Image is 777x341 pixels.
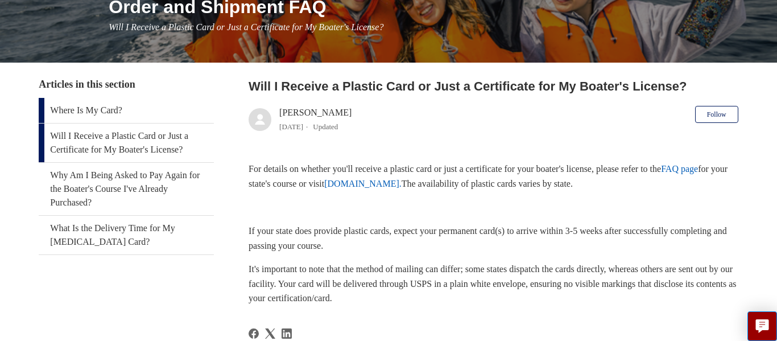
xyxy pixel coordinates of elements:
h2: Will I Receive a Plastic Card or Just a Certificate for My Boater's License? [249,77,738,96]
svg: Share this page on LinkedIn [282,328,292,339]
p: If your state does provide plastic cards, expect your permanent card(s) to arrive within 3-5 week... [249,224,738,253]
p: For details on whether you'll receive a plastic card or just a certificate for your boater's lice... [249,162,738,191]
a: X Corp [265,328,275,339]
button: Follow Article [695,106,738,123]
a: [DOMAIN_NAME]. [324,179,402,188]
a: FAQ page [661,164,698,174]
span: Articles in this section [39,79,135,90]
span: Will I Receive a Plastic Card or Just a Certificate for My Boater's License? [109,22,383,32]
svg: Share this page on X Corp [265,328,275,339]
a: LinkedIn [282,328,292,339]
svg: Share this page on Facebook [249,328,259,339]
a: Will I Receive a Plastic Card or Just a Certificate for My Boater's License? [39,124,213,162]
a: Where Is My Card? [39,98,213,123]
li: Updated [313,122,338,131]
a: Why Am I Being Asked to Pay Again for the Boater's Course I've Already Purchased? [39,163,213,215]
a: Facebook [249,328,259,339]
button: Live chat [747,311,777,341]
time: 04/08/2025, 11:43 [279,122,303,131]
p: It's important to note that the method of mailing can differ; some states dispatch the cards dire... [249,262,738,306]
a: What Is the Delivery Time for My [MEDICAL_DATA] Card? [39,216,213,254]
div: [PERSON_NAME] [279,106,352,133]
